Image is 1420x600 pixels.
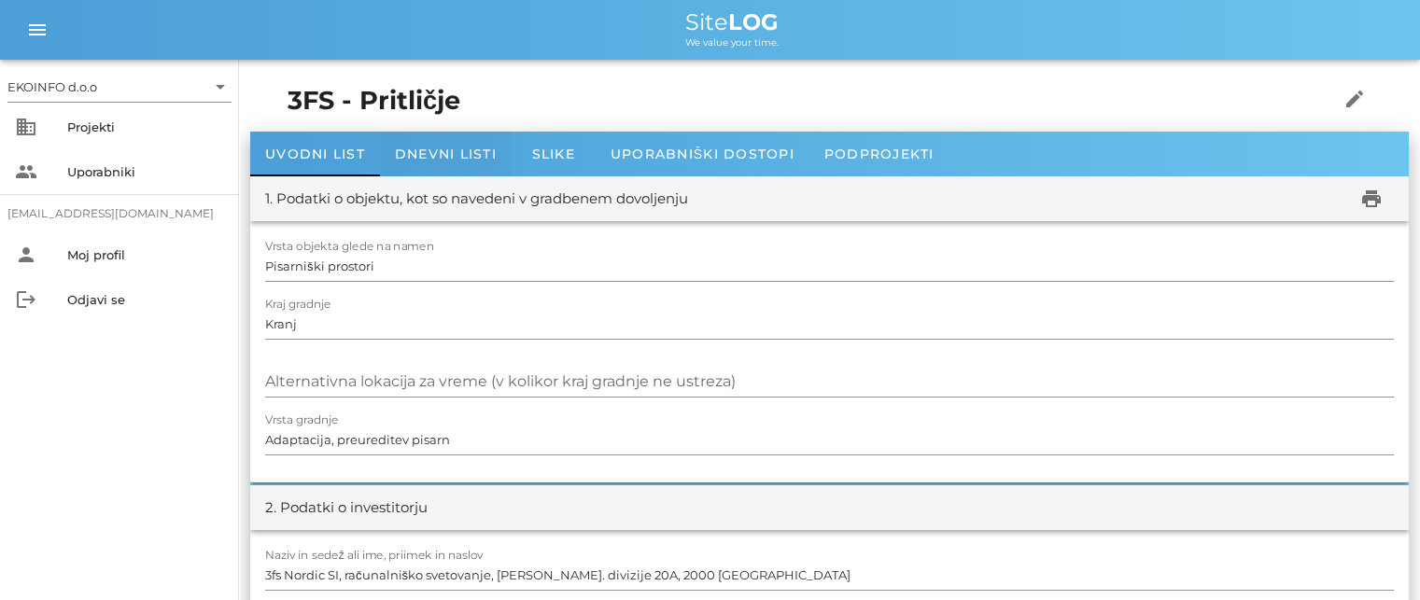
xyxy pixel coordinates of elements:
span: Slike [532,146,575,162]
span: Site [685,8,779,35]
div: 1. Podatki o objektu, kot so navedeni v gradbenem dovoljenju [265,188,688,210]
div: EKOINFO d.o.o [7,78,97,95]
span: Dnevni listi [395,146,497,162]
h1: 3FS - Pritličje [288,82,1281,120]
label: Naziv in sedež ali ime, priimek in naslov [265,549,484,563]
i: menu [26,19,49,41]
iframe: Chat Widget [1154,398,1420,600]
span: Uporabniški dostopi [611,146,794,162]
b: LOG [728,8,779,35]
i: logout [15,288,37,311]
div: Projekti [67,119,224,134]
div: Odjavi se [67,292,224,307]
i: print [1360,188,1383,210]
span: Uvodni list [265,146,365,162]
div: EKOINFO d.o.o [7,72,232,102]
div: Moj profil [67,247,224,262]
span: We value your time. [685,36,779,49]
div: 2. Podatki o investitorju [265,497,428,519]
i: edit [1343,88,1366,110]
i: person [15,244,37,266]
label: Vrsta gradnje [265,413,339,427]
div: Uporabniki [67,164,224,179]
div: Pripomoček za klepet [1154,398,1420,600]
label: Vrsta objekta glede na namen [265,240,434,254]
span: Podprojekti [824,146,935,162]
i: arrow_drop_down [209,76,232,98]
i: people [15,160,37,183]
i: business [15,116,37,138]
label: Kraj gradnje [265,298,331,312]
